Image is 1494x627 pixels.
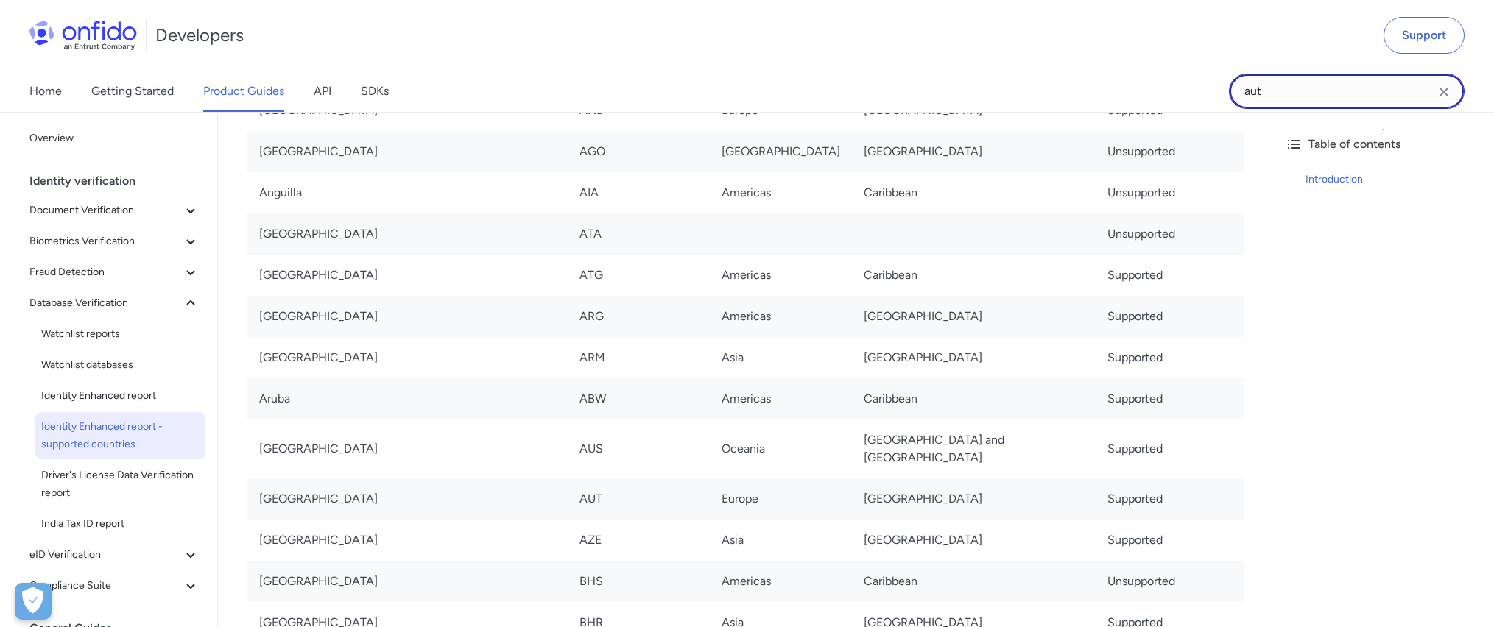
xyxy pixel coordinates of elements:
input: Onfido search input field [1229,74,1465,109]
td: AUS [568,419,710,478]
button: Open Preferences [15,583,52,620]
span: Database Verification [29,294,182,312]
td: Unsupported [1096,213,1244,255]
td: Aruba [247,378,568,419]
td: AIA [568,172,710,213]
a: Identity Enhanced report - supported countries [35,412,205,459]
td: ATA [568,213,710,255]
span: Document Verification [29,202,182,219]
td: AUT [568,478,710,520]
td: Americas [710,296,852,337]
td: Unsupported [1096,131,1244,172]
td: Caribbean [852,378,1096,419]
span: Compliance Suite [29,577,182,595]
span: Watchlist databases [41,356,200,374]
td: Caribbean [852,255,1096,296]
svg: Clear search field button [1435,83,1453,101]
td: Supported [1096,296,1244,337]
span: Watchlist reports [41,325,200,343]
a: Identity Enhanced report [35,381,205,411]
td: ARG [568,296,710,337]
button: Compliance Suite [24,571,205,601]
td: [GEOGRAPHIC_DATA] [247,478,568,520]
td: AZE [568,520,710,561]
td: [GEOGRAPHIC_DATA] [247,255,568,296]
button: Biometrics Verification [24,227,205,256]
td: Americas [710,255,852,296]
td: Supported [1096,478,1244,520]
a: API [314,71,331,112]
td: Asia [710,337,852,378]
a: Getting Started [91,71,174,112]
div: Identity verification [29,166,211,196]
button: Document Verification [24,196,205,225]
span: Identity Enhanced report - supported countries [41,418,200,453]
td: Caribbean [852,561,1096,602]
td: Supported [1096,337,1244,378]
a: Support [1384,17,1465,54]
td: Americas [710,378,852,419]
td: [GEOGRAPHIC_DATA] [247,131,568,172]
td: [GEOGRAPHIC_DATA] [852,131,1096,172]
td: ATG [568,255,710,296]
td: ABW [568,378,710,419]
td: [GEOGRAPHIC_DATA] [247,337,568,378]
td: [GEOGRAPHIC_DATA] [852,478,1096,520]
td: Caribbean [852,172,1096,213]
span: Fraud Detection [29,263,182,281]
td: Americas [710,172,852,213]
a: SDKs [361,71,389,112]
span: eID Verification [29,546,182,564]
td: Supported [1096,419,1244,478]
td: Supported [1096,520,1244,561]
td: [GEOGRAPHIC_DATA] [710,131,852,172]
td: Americas [710,561,852,602]
span: Biometrics Verification [29,233,182,250]
td: Unsupported [1096,561,1244,602]
td: [GEOGRAPHIC_DATA] [247,296,568,337]
td: AGO [568,131,710,172]
td: Europe [710,478,852,520]
span: India Tax ID report [41,515,200,533]
a: Product Guides [203,71,284,112]
button: eID Verification [24,540,205,570]
a: Driver's License Data Verification report [35,461,205,508]
td: [GEOGRAPHIC_DATA] [852,337,1096,378]
button: Database Verification [24,288,205,318]
td: Unsupported [1096,172,1244,213]
a: Home [29,71,62,112]
div: Table of contents [1285,135,1482,153]
span: Identity Enhanced report [41,387,200,405]
a: Watchlist reports [35,319,205,349]
span: Driver's License Data Verification report [41,467,200,502]
td: Asia [710,520,852,561]
td: Supported [1096,255,1244,296]
a: Introduction [1306,171,1482,188]
td: [GEOGRAPHIC_DATA] and [GEOGRAPHIC_DATA] [852,419,1096,478]
a: Overview [24,124,205,153]
button: Fraud Detection [24,258,205,287]
td: [GEOGRAPHIC_DATA] [247,520,568,561]
td: [GEOGRAPHIC_DATA] [247,213,568,255]
td: BHS [568,561,710,602]
div: Cookie Preferences [15,583,52,620]
td: ARM [568,337,710,378]
td: [GEOGRAPHIC_DATA] [247,561,568,602]
h1: Developers [155,24,244,47]
td: Oceania [710,419,852,478]
a: Watchlist databases [35,350,205,380]
td: Anguilla [247,172,568,213]
td: [GEOGRAPHIC_DATA] [852,520,1096,561]
td: Supported [1096,378,1244,419]
span: Overview [29,130,200,147]
img: Onfido Logo [29,21,137,50]
a: India Tax ID report [35,509,205,539]
td: [GEOGRAPHIC_DATA] [247,419,568,478]
td: [GEOGRAPHIC_DATA] [852,296,1096,337]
